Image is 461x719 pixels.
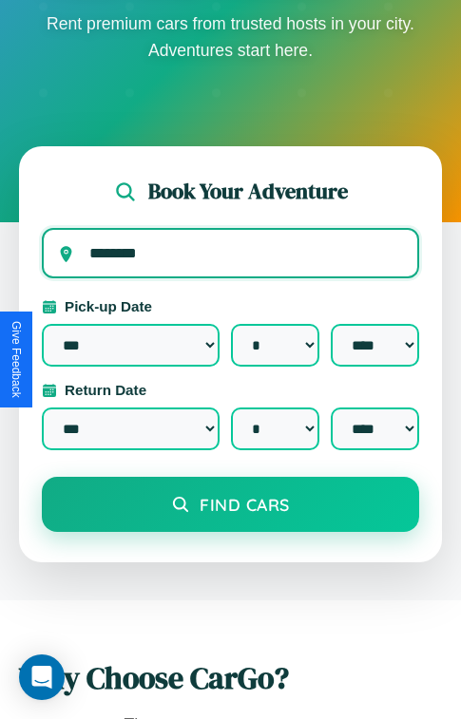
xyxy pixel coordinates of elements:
[19,654,65,700] div: Open Intercom Messenger
[10,321,23,398] div: Give Feedback
[148,177,348,206] h2: Book Your Adventure
[42,477,419,532] button: Find Cars
[19,657,442,699] h2: Why Choose CarGo?
[41,10,421,64] p: Rent premium cars from trusted hosts in your city. Adventures start here.
[42,298,419,314] label: Pick-up Date
[42,382,419,398] label: Return Date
